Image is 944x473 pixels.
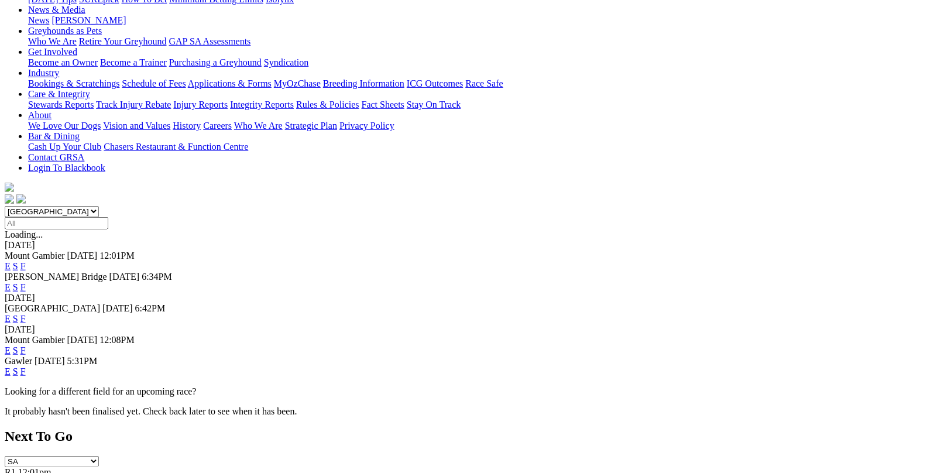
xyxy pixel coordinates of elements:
[28,78,939,89] div: Industry
[28,68,59,78] a: Industry
[13,366,18,376] a: S
[407,100,461,109] a: Stay On Track
[20,366,26,376] a: F
[28,152,84,162] a: Contact GRSA
[122,78,186,88] a: Schedule of Fees
[13,282,18,292] a: S
[5,406,297,416] partial: It probably hasn't been finalised yet. Check back later to see when it has been.
[28,78,119,88] a: Bookings & Scratchings
[28,142,101,152] a: Cash Up Your Club
[173,100,228,109] a: Injury Reports
[362,100,404,109] a: Fact Sheets
[103,121,170,131] a: Vision and Values
[5,324,939,335] div: [DATE]
[67,251,98,261] span: [DATE]
[28,163,105,173] a: Login To Blackbook
[28,36,77,46] a: Who We Are
[169,36,251,46] a: GAP SA Assessments
[79,36,167,46] a: Retire Your Greyhound
[5,194,14,204] img: facebook.svg
[104,142,248,152] a: Chasers Restaurant & Function Centre
[5,335,65,345] span: Mount Gambier
[28,15,939,26] div: News & Media
[13,261,18,271] a: S
[99,251,135,261] span: 12:01PM
[28,121,939,131] div: About
[67,356,98,366] span: 5:31PM
[5,345,11,355] a: E
[5,272,107,282] span: [PERSON_NAME] Bridge
[28,47,77,57] a: Get Involved
[20,314,26,324] a: F
[5,386,939,397] p: Looking for a different field for an upcoming race?
[323,78,404,88] a: Breeding Information
[274,78,321,88] a: MyOzChase
[5,366,11,376] a: E
[5,314,11,324] a: E
[5,251,65,261] span: Mount Gambier
[28,100,94,109] a: Stewards Reports
[169,57,262,67] a: Purchasing a Greyhound
[28,142,939,152] div: Bar & Dining
[5,240,939,251] div: [DATE]
[13,345,18,355] a: S
[5,293,939,303] div: [DATE]
[5,429,939,444] h2: Next To Go
[96,100,171,109] a: Track Injury Rebate
[5,303,100,313] span: [GEOGRAPHIC_DATA]
[20,261,26,271] a: F
[99,335,135,345] span: 12:08PM
[13,314,18,324] a: S
[102,303,133,313] span: [DATE]
[5,282,11,292] a: E
[203,121,232,131] a: Careers
[16,194,26,204] img: twitter.svg
[5,356,32,366] span: Gawler
[28,15,49,25] a: News
[285,121,337,131] a: Strategic Plan
[465,78,503,88] a: Race Safe
[28,110,52,120] a: About
[28,26,102,36] a: Greyhounds as Pets
[109,272,140,282] span: [DATE]
[296,100,359,109] a: Rules & Policies
[142,272,172,282] span: 6:34PM
[5,229,43,239] span: Loading...
[339,121,394,131] a: Privacy Policy
[20,345,26,355] a: F
[135,303,166,313] span: 6:42PM
[173,121,201,131] a: History
[230,100,294,109] a: Integrity Reports
[20,282,26,292] a: F
[5,183,14,192] img: logo-grsa-white.png
[28,5,85,15] a: News & Media
[28,121,101,131] a: We Love Our Dogs
[100,57,167,67] a: Become a Trainer
[28,36,939,47] div: Greyhounds as Pets
[407,78,463,88] a: ICG Outcomes
[234,121,283,131] a: Who We Are
[28,57,939,68] div: Get Involved
[35,356,65,366] span: [DATE]
[264,57,308,67] a: Syndication
[67,335,98,345] span: [DATE]
[28,89,90,99] a: Care & Integrity
[28,131,80,141] a: Bar & Dining
[28,57,98,67] a: Become an Owner
[188,78,272,88] a: Applications & Forms
[52,15,126,25] a: [PERSON_NAME]
[5,261,11,271] a: E
[5,217,108,229] input: Select date
[28,100,939,110] div: Care & Integrity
